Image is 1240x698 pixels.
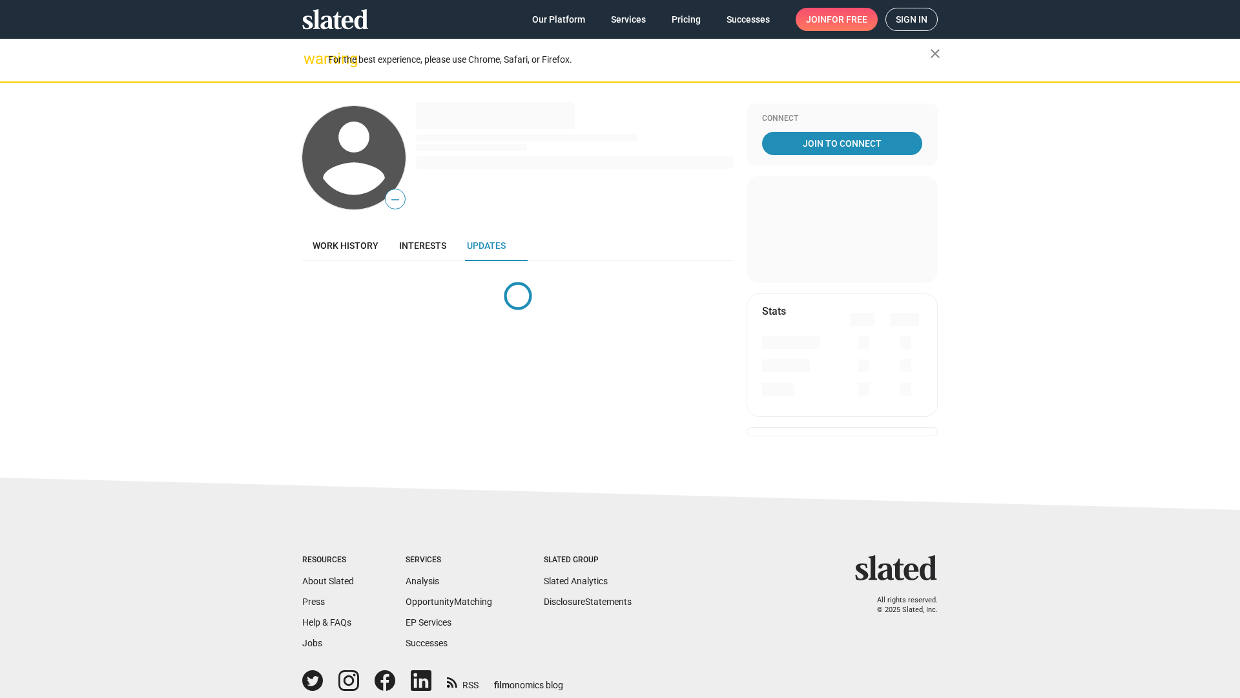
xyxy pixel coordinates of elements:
a: EP Services [406,617,451,628]
span: Interests [399,240,446,251]
div: Services [406,555,492,566]
a: Interests [389,230,457,261]
span: film [494,680,510,690]
a: Successes [406,638,448,648]
a: Help & FAQs [302,617,351,628]
span: Pricing [672,8,701,31]
span: Our Platform [532,8,585,31]
span: Join To Connect [765,132,920,155]
span: — [386,191,405,208]
mat-card-title: Stats [762,304,786,318]
a: DisclosureStatements [544,597,632,607]
a: Pricing [661,8,711,31]
span: Services [611,8,646,31]
div: Connect [762,114,922,124]
a: Join To Connect [762,132,922,155]
a: Successes [716,8,780,31]
mat-icon: warning [304,51,319,67]
a: RSS [447,672,479,692]
a: Work history [302,230,389,261]
div: Slated Group [544,555,632,566]
a: OpportunityMatching [406,597,492,607]
a: filmonomics blog [494,669,563,692]
a: Jobs [302,638,322,648]
a: Analysis [406,576,439,586]
a: Sign in [885,8,938,31]
span: Successes [727,8,770,31]
div: For the best experience, please use Chrome, Safari, or Firefox. [328,51,930,69]
div: Resources [302,555,354,566]
a: Updates [457,230,516,261]
a: Joinfor free [796,8,878,31]
mat-icon: close [927,46,943,61]
p: All rights reserved. © 2025 Slated, Inc. [863,596,938,615]
a: About Slated [302,576,354,586]
a: Slated Analytics [544,576,608,586]
span: for free [827,8,867,31]
a: Our Platform [522,8,595,31]
a: Services [601,8,656,31]
span: Join [806,8,867,31]
span: Sign in [896,8,927,30]
span: Work history [313,240,378,251]
a: Press [302,597,325,607]
span: Updates [467,240,506,251]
